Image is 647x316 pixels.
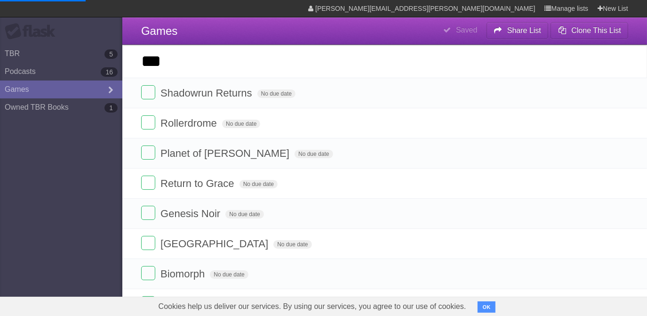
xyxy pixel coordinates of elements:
[104,49,118,59] b: 5
[5,23,61,40] div: Flask
[160,117,219,129] span: Rollerdrome
[101,67,118,77] b: 16
[141,176,155,190] label: Done
[160,87,254,99] span: Shadowrun Returns
[160,208,223,219] span: Genesis Noir
[149,297,476,316] span: Cookies help us deliver our services. By using our services, you agree to our use of cookies.
[160,268,207,280] span: Biomorph
[295,150,333,158] span: No due date
[210,270,248,279] span: No due date
[141,236,155,250] label: Done
[456,26,477,34] b: Saved
[104,103,118,113] b: 1
[507,26,541,34] b: Share List
[487,22,549,39] button: Share List
[478,301,496,313] button: OK
[141,266,155,280] label: Done
[160,178,237,189] span: Return to Grace
[273,240,312,249] span: No due date
[240,180,278,188] span: No due date
[225,210,264,219] span: No due date
[257,89,296,98] span: No due date
[141,24,177,37] span: Games
[571,26,621,34] b: Clone This List
[551,22,628,39] button: Clone This List
[141,115,155,130] label: Done
[160,147,292,159] span: Planet of [PERSON_NAME]
[141,146,155,160] label: Done
[222,120,260,128] span: No due date
[141,206,155,220] label: Done
[141,85,155,99] label: Done
[160,238,271,250] span: [GEOGRAPHIC_DATA]
[141,296,155,310] label: Done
